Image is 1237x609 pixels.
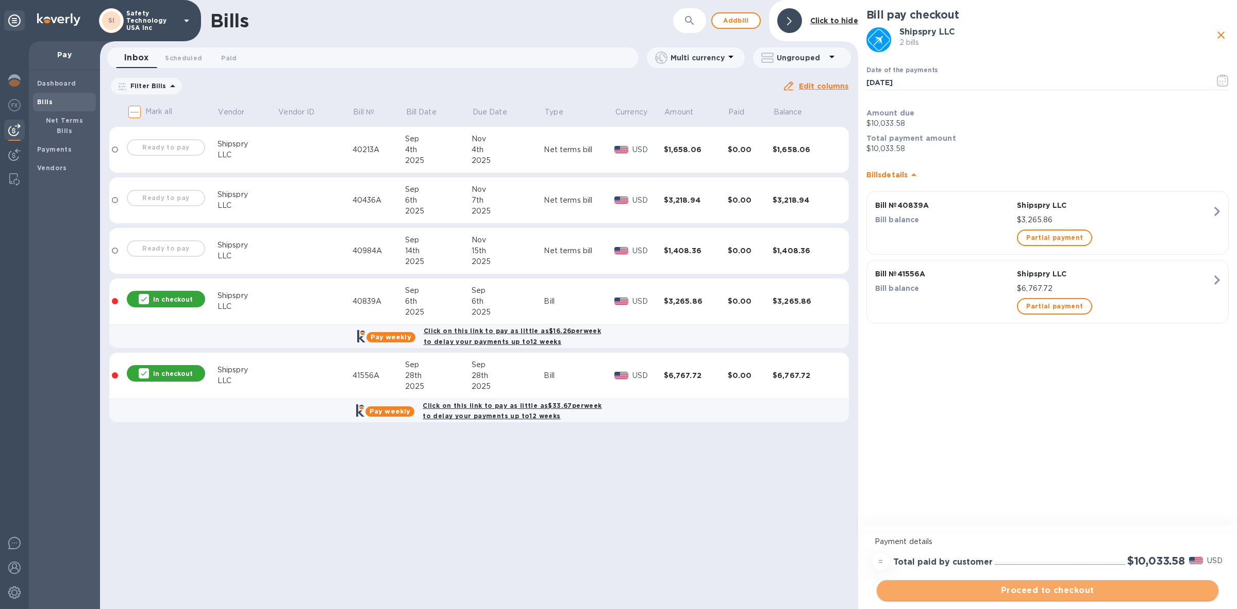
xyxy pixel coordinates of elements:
[218,150,278,160] div: LLC
[866,171,908,179] b: Bill s details
[218,200,278,211] div: LLC
[165,53,202,63] span: Scheduled
[218,375,278,386] div: LLC
[472,381,544,392] div: 2025
[1017,269,1212,279] p: Shipspry LLC
[1207,555,1223,566] p: USD
[472,245,544,256] div: 15th
[405,359,472,370] div: Sep
[664,195,728,205] div: $3,218.94
[799,82,849,90] u: Edit columns
[210,10,248,31] h1: Bills
[810,17,858,25] b: Click to hide
[405,256,472,267] div: 2025
[885,584,1210,597] span: Proceed to checkout
[145,106,172,117] p: Mark all
[405,307,472,318] div: 2025
[875,200,1013,210] p: Bill № 40839A
[4,10,25,31] div: Unpin categories
[664,107,707,118] span: Amount
[353,296,405,307] div: 40839A
[218,139,278,150] div: Shipspry
[866,109,915,117] b: Amount due
[126,81,166,90] p: Filter Bills
[866,118,1229,129] p: $10,033.58
[472,370,544,381] div: 28th
[664,296,728,306] div: $3,265.86
[866,158,1229,191] div: Billsdetails
[1026,300,1083,312] span: Partial payment
[664,107,693,118] p: Amount
[632,370,664,381] p: USD
[278,107,314,118] p: Vendor ID
[1017,283,1212,294] p: $6,767.72
[37,79,76,87] b: Dashboard
[664,370,728,381] div: $6,767.72
[866,191,1229,255] button: Bill №40839AShipspry LLCBill balance$3,265.86Partial payment
[405,155,472,166] div: 2025
[405,235,472,245] div: Sep
[472,359,544,370] div: Sep
[632,144,664,155] p: USD
[353,144,405,155] div: 40213A
[472,155,544,166] div: 2025
[614,146,628,153] img: USD
[773,370,837,381] div: $6,767.72
[544,296,614,307] div: Bill
[866,68,938,74] label: Date of the payments
[37,13,80,26] img: Logo
[728,370,773,381] div: $0.00
[875,283,1013,293] p: Bill balance
[614,372,628,379] img: USD
[370,407,410,415] b: Pay weekly
[405,195,472,206] div: 6th
[728,296,773,306] div: $0.00
[405,144,472,155] div: 4th
[405,285,472,296] div: Sep
[218,107,258,118] span: Vendor
[472,285,544,296] div: Sep
[124,51,148,65] span: Inbox
[866,134,956,142] b: Total payment amount
[773,195,837,205] div: $3,218.94
[632,195,664,206] p: USD
[472,184,544,195] div: Nov
[472,296,544,307] div: 6th
[37,98,53,106] b: Bills
[544,144,592,155] div: Net terms bill
[405,184,472,195] div: Sep
[1017,215,1212,225] p: $3,265.86
[472,256,544,267] div: 2025
[472,134,544,144] div: Nov
[899,37,1213,48] p: 2 bills
[218,240,278,251] div: Shipspry
[278,107,328,118] span: Vendor ID
[473,107,507,118] p: Due Date
[877,580,1218,601] button: Proceed to checkout
[544,245,592,256] div: Net terms bill
[671,53,725,63] p: Multi currency
[405,296,472,307] div: 6th
[126,10,178,31] p: Safety Technology USA Inc
[37,50,92,60] p: Pay
[473,107,521,118] span: Due Date
[218,251,278,261] div: LLC
[218,290,278,301] div: Shipspry
[1127,554,1185,567] h2: $10,033.58
[472,307,544,318] div: 2025
[423,402,601,420] b: Click on this link to pay as little as $33.67 per week to delay your payments up to 12 weeks
[1017,200,1212,210] p: Shipspry LLC
[774,107,816,118] span: Balance
[632,245,664,256] p: USD
[8,99,21,111] img: Foreign exchange
[153,295,193,304] p: In checkout
[899,27,955,37] b: Shipspry LLC
[614,298,628,305] img: USD
[866,143,1229,154] p: $10,033.58
[1026,232,1083,244] span: Partial payment
[1213,27,1229,43] button: close
[728,195,773,205] div: $0.00
[353,195,405,206] div: 40436A
[615,107,647,118] p: Currency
